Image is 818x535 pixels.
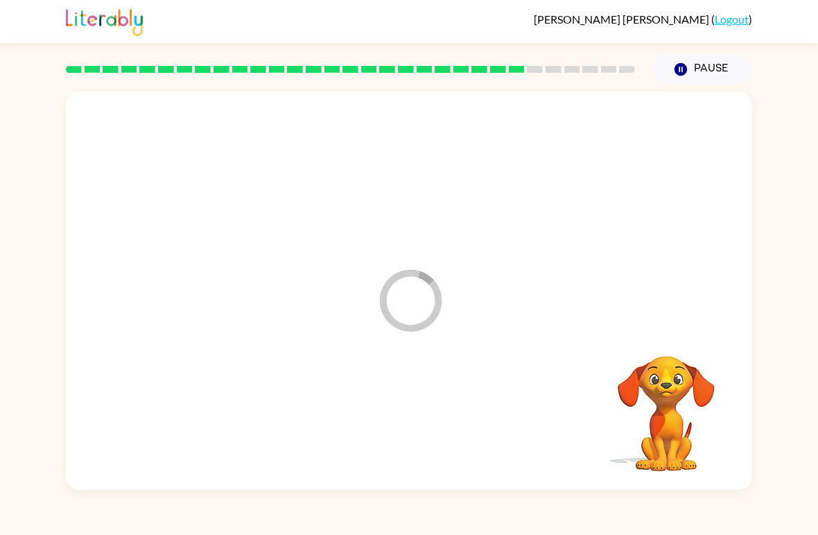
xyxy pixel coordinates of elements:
button: Pause [652,53,752,85]
video: Your browser must support playing .mp4 files to use Literably. Please try using another browser. [597,334,736,473]
span: [PERSON_NAME] [PERSON_NAME] [534,12,711,26]
a: Logout [715,12,749,26]
img: Literably [66,6,143,36]
div: ( ) [534,12,752,26]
